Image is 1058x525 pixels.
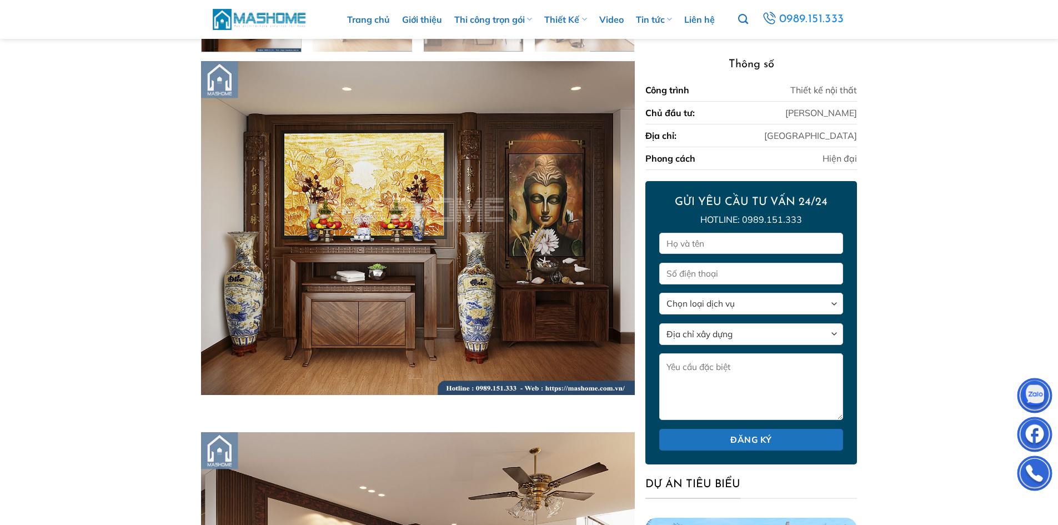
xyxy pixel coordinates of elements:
[738,8,748,31] a: Tìm kiếm
[645,476,740,499] span: DỰ ÁN TIÊU BIỂU
[823,152,857,165] div: Hiện đại
[760,9,846,29] a: 0989.151.333
[659,263,843,284] input: Số điện thoại
[645,56,856,73] h3: Thông số
[1018,381,1051,414] img: Zalo
[645,83,689,97] div: Công trình
[659,429,843,451] input: Đăng ký
[645,129,676,142] div: Địa chỉ:
[659,195,843,209] h2: GỬI YÊU CẦU TƯ VẤN 24/24
[645,181,856,464] form: Form liên hệ
[645,106,695,119] div: Chủ đầu tư:
[213,7,307,31] img: MasHome – Tổng Thầu Thiết Kế Và Xây Nhà Trọn Gói
[201,61,634,395] img: Thiết kế nội thất anh Tuấn Anh - Đông Anh 13
[779,10,844,29] span: 0989.151.333
[659,213,843,227] p: Hotline: 0989.151.333
[659,233,843,254] input: Họ và tên
[785,106,857,119] div: [PERSON_NAME]
[645,152,695,165] div: Phong cách
[1018,458,1051,492] img: Phone
[790,83,857,97] div: Thiết kế nội thất
[764,129,857,142] div: [GEOGRAPHIC_DATA]
[1018,419,1051,453] img: Facebook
